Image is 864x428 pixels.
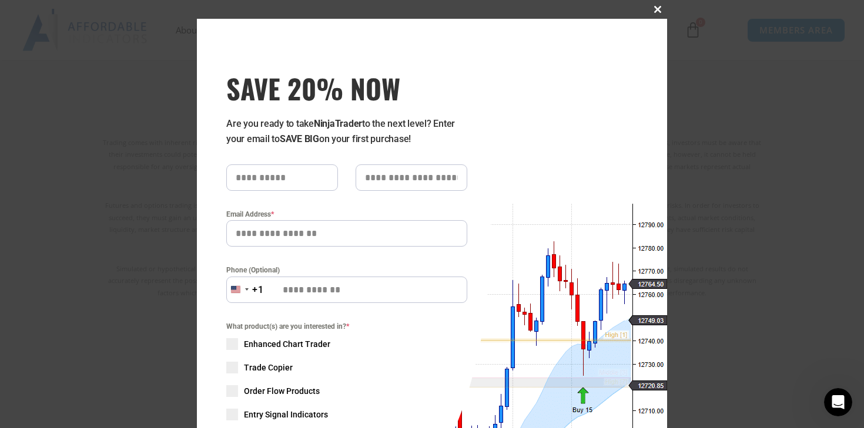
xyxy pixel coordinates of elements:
label: Order Flow Products [226,385,467,397]
span: Trade Copier [244,362,293,373]
strong: NinjaTrader [314,118,362,129]
label: Entry Signal Indicators [226,409,467,420]
button: Selected country [226,277,264,303]
p: Are you ready to take to the next level? Enter your email to on your first purchase! [226,116,467,147]
label: Trade Copier [226,362,467,373]
strong: SAVE BIG [280,133,319,144]
span: Order Flow Products [244,385,320,397]
label: Enhanced Chart Trader [226,338,467,350]
label: Email Address [226,208,467,220]
span: Entry Signal Indicators [244,409,328,420]
span: Enhanced Chart Trader [244,338,330,350]
div: +1 [252,282,264,298]
span: What product(s) are you interested in? [226,321,467,332]
label: Phone (Optional) [226,264,467,276]
iframe: Intercom live chat [824,388,852,416]
h3: SAVE 20% NOW [226,72,467,105]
